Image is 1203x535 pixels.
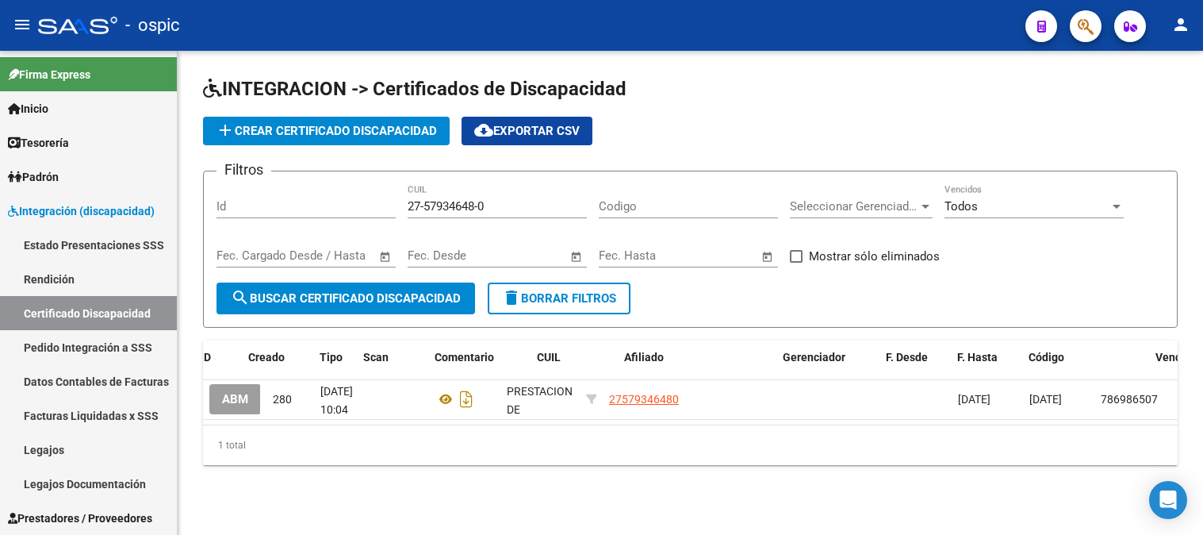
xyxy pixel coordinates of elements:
[320,385,353,416] span: [DATE] 10:04
[809,247,940,266] span: Mostrar sólo eliminados
[507,385,594,434] span: PRESTACIONES DE REHABILITACION
[222,393,248,407] span: ABM
[363,351,389,364] span: Scan
[951,341,1022,375] datatable-header-cell: F. Hasta
[486,248,563,263] input: Fecha fin
[886,351,928,364] span: F. Desde
[231,288,250,307] mat-icon: search
[8,134,69,152] span: Tesorería
[462,117,592,145] button: Exportar CSV
[203,78,626,100] span: INTEGRACION -> Certificados de Discapacidad
[537,351,561,364] span: CUIL
[474,124,580,138] span: Exportar CSV
[201,351,211,364] span: ID
[408,248,472,263] input: Fecha inicio
[242,341,313,375] datatable-header-cell: Creado
[790,199,918,214] span: Seleccionar Gerenciador
[273,393,292,406] span: 280
[8,100,48,117] span: Inicio
[125,8,180,43] span: - ospic
[320,351,343,364] span: Tipo
[783,351,845,364] span: Gerenciador
[1155,351,1197,364] span: Vencido
[1022,341,1149,375] datatable-header-cell: Código
[8,202,155,220] span: Integración (discapacidad)
[209,384,261,414] button: ABM
[8,66,90,83] span: Firma Express
[216,283,475,314] button: Buscar Certificado Discapacidad
[599,248,663,263] input: Fecha inicio
[216,159,271,181] h3: Filtros
[1171,15,1190,34] mat-icon: person
[8,168,59,186] span: Padrón
[957,351,998,364] span: F. Hasta
[456,387,477,412] i: Descargar documento
[879,341,951,375] datatable-header-cell: F. Desde
[759,248,777,266] button: Open calendar
[248,351,285,364] span: Creado
[609,393,679,406] span: 27579346480
[944,199,978,214] span: Todos
[677,248,754,263] input: Fecha fin
[295,248,372,263] input: Fecha fin
[1029,393,1062,406] span: [DATE]
[428,341,508,375] datatable-header-cell: Comentario
[377,248,395,266] button: Open calendar
[502,288,521,307] mat-icon: delete
[357,341,428,375] datatable-header-cell: Scan
[502,291,616,306] span: Borrar Filtros
[13,15,32,34] mat-icon: menu
[1029,351,1064,364] span: Código
[231,291,461,306] span: Buscar Certificado Discapacidad
[435,351,494,364] span: Comentario
[624,351,664,364] span: Afiliado
[618,341,776,375] datatable-header-cell: Afiliado
[203,425,1178,465] div: 1 total
[216,248,281,263] input: Fecha inicio
[1101,393,1158,406] span: 786986507
[194,341,242,375] datatable-header-cell: ID
[958,393,990,406] span: [DATE]
[531,341,618,375] datatable-header-cell: CUIL
[488,283,630,314] button: Borrar Filtros
[1149,481,1187,519] div: Open Intercom Messenger
[776,341,879,375] datatable-header-cell: Gerenciador
[216,124,437,138] span: Crear Certificado Discapacidad
[474,121,493,140] mat-icon: cloud_download
[568,248,586,266] button: Open calendar
[216,121,235,140] mat-icon: add
[203,117,450,145] button: Crear Certificado Discapacidad
[8,510,152,527] span: Prestadores / Proveedores
[313,341,357,375] datatable-header-cell: Tipo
